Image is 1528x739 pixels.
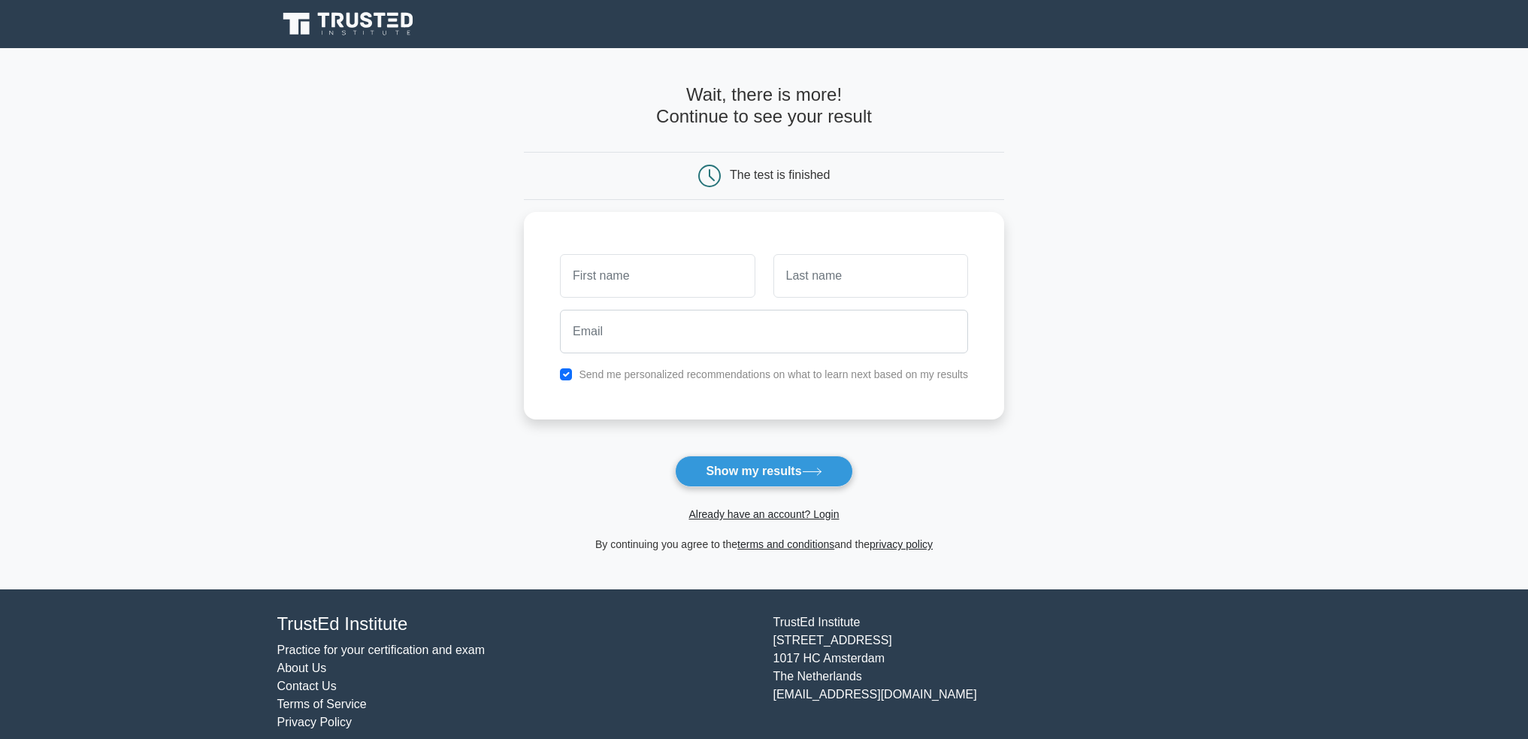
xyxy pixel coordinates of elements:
[870,538,933,550] a: privacy policy
[773,254,968,298] input: Last name
[675,456,852,487] button: Show my results
[277,716,352,728] a: Privacy Policy
[277,698,367,710] a: Terms of Service
[560,254,755,298] input: First name
[560,310,968,353] input: Email
[579,368,968,380] label: Send me personalized recommendations on what to learn next based on my results
[524,84,1004,128] h4: Wait, there is more! Continue to see your result
[688,508,839,520] a: Already have an account? Login
[764,613,1260,731] div: TrustEd Institute [STREET_ADDRESS] 1017 HC Amsterdam The Netherlands [EMAIL_ADDRESS][DOMAIN_NAME]
[730,168,830,181] div: The test is finished
[515,535,1013,553] div: By continuing you agree to the and the
[277,644,486,656] a: Practice for your certification and exam
[737,538,834,550] a: terms and conditions
[277,662,327,674] a: About Us
[277,613,755,635] h4: TrustEd Institute
[277,680,337,692] a: Contact Us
